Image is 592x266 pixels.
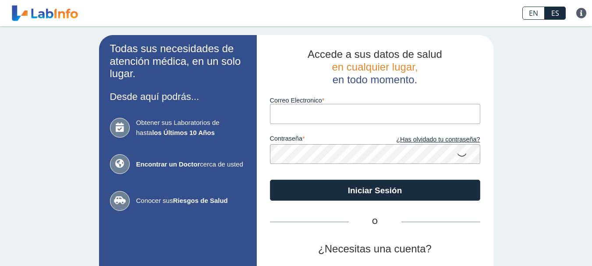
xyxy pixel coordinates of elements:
[333,74,417,85] span: en todo momento.
[136,196,246,206] span: Conocer sus
[270,180,480,201] button: Iniciar Sesión
[522,7,545,20] a: EN
[545,7,566,20] a: ES
[152,129,215,136] b: los Últimos 10 Años
[270,135,375,145] label: contraseña
[173,197,228,204] b: Riesgos de Salud
[110,43,246,80] h2: Todas sus necesidades de atención médica, en un solo lugar.
[270,97,480,104] label: Correo Electronico
[110,91,246,102] h3: Desde aquí podrás...
[349,216,401,227] span: O
[136,160,200,168] b: Encontrar un Doctor
[136,160,246,170] span: cerca de usted
[332,61,418,73] span: en cualquier lugar,
[375,135,480,145] a: ¿Has olvidado tu contraseña?
[270,243,480,255] h2: ¿Necesitas una cuenta?
[308,48,442,60] span: Accede a sus datos de salud
[136,118,246,138] span: Obtener sus Laboratorios de hasta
